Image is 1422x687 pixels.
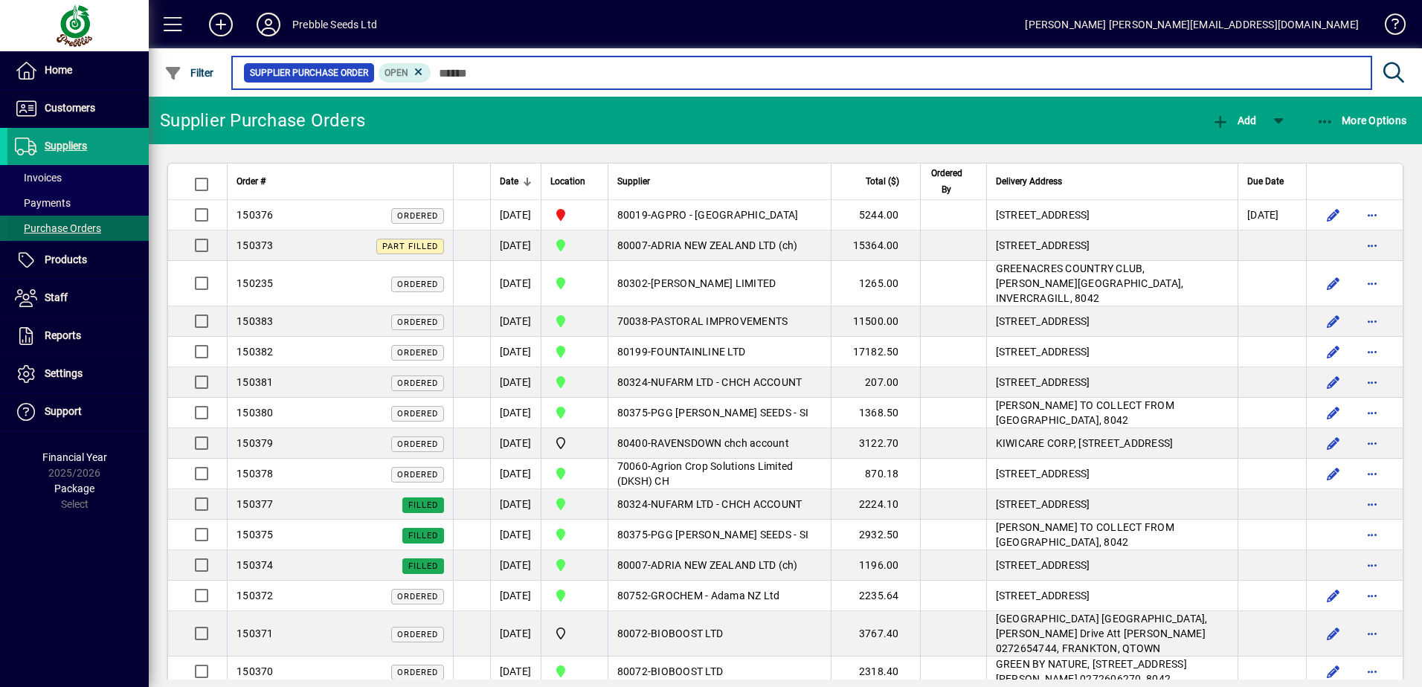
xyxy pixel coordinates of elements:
td: 17182.50 [831,337,920,367]
button: Edit [1322,309,1345,333]
span: Add [1212,115,1256,126]
button: More options [1360,584,1384,607]
button: Filter [161,59,218,86]
td: - [608,520,831,550]
td: 1265.00 [831,261,920,306]
div: [PERSON_NAME] [PERSON_NAME][EMAIL_ADDRESS][DOMAIN_NAME] [1025,13,1359,36]
span: Home [45,64,72,76]
td: [STREET_ADDRESS] [986,489,1238,520]
td: 2235.64 [831,581,920,611]
button: More options [1360,401,1384,425]
td: - [608,306,831,337]
a: Invoices [7,165,149,190]
span: More Options [1316,115,1407,126]
div: Total ($) [840,173,913,190]
span: BIOBOOST LTD [651,628,723,639]
td: [DATE] [490,398,541,428]
span: [PERSON_NAME] LIMITED [651,277,776,289]
td: [PERSON_NAME] TO COLLECT FROM [GEOGRAPHIC_DATA], 8042 [986,398,1238,428]
span: Filled [408,500,438,510]
span: PASTORAL IMPROVEMENTS [651,315,788,327]
td: - [608,337,831,367]
span: PGG [PERSON_NAME] SEEDS - SI [651,407,808,419]
span: PGG [PERSON_NAME] SEEDS - SI [651,529,808,541]
td: [DATE] [490,611,541,657]
span: 150381 [237,376,274,388]
span: 80375 [617,529,648,541]
button: More Options [1313,107,1411,134]
span: NUFARM LTD - CHCH ACCOUNT [651,376,802,388]
span: 150375 [237,529,274,541]
div: Supplier [617,173,822,190]
td: [DATE] [490,581,541,611]
span: Ordered [397,668,438,677]
div: Supplier Purchase Orders [160,109,365,132]
a: Reports [7,317,149,355]
td: [STREET_ADDRESS] [986,550,1238,581]
td: 2318.40 [831,657,920,687]
td: 3767.40 [831,611,920,657]
button: Edit [1322,401,1345,425]
button: Profile [245,11,292,38]
td: [DATE] [490,200,541,230]
span: Products [45,254,87,265]
td: 207.00 [831,367,920,398]
button: More options [1360,492,1384,516]
a: Support [7,393,149,430]
span: Ordered [397,280,438,289]
span: RAVENSDOWN chch account [651,437,789,449]
span: 80302 [617,277,648,289]
span: 80007 [617,559,648,571]
span: Suppliers [45,140,87,152]
span: Package [54,483,94,494]
span: Delivery Address [996,173,1062,190]
td: [DATE] [490,306,541,337]
td: - [608,581,831,611]
span: Ordered By [930,165,964,198]
span: xx [550,434,599,452]
td: 2932.50 [831,520,920,550]
button: More options [1360,309,1384,333]
div: Due Date [1247,173,1297,190]
td: - [608,398,831,428]
button: Edit [1322,622,1345,645]
div: Ordered By [930,165,977,198]
span: 80007 [617,239,648,251]
span: 150235 [237,277,274,289]
span: 150377 [237,498,274,510]
span: Ordered [397,378,438,388]
td: [DATE] [490,367,541,398]
td: - [608,550,831,581]
span: 150378 [237,468,274,480]
td: [DATE] [490,657,541,687]
button: More options [1360,271,1384,295]
a: Settings [7,355,149,393]
span: PALMERSTON NORTH [550,206,599,224]
span: Date [500,173,518,190]
div: Date [500,173,532,190]
td: [DATE] [490,459,541,489]
span: Filled [408,531,438,541]
td: [DATE] [490,550,541,581]
span: CHRISTCHURCH [550,404,599,422]
button: More options [1360,370,1384,394]
a: Purchase Orders [7,216,149,241]
td: - [608,428,831,459]
td: 5244.00 [831,200,920,230]
span: Ordered [397,470,438,480]
span: 80019 [617,209,648,221]
span: 80400 [617,437,648,449]
a: Products [7,242,149,279]
span: Location [550,173,585,190]
span: CHRISTCHURCH [550,526,599,544]
span: Agrion Crop Solutions Limited (DKSH) CH [617,460,794,487]
td: [DATE] [490,337,541,367]
span: 150373 [237,239,274,251]
span: Reports [45,329,81,341]
button: Edit [1322,203,1345,227]
span: CHRISTCHURCH [550,587,599,604]
button: Add [1208,107,1260,134]
span: Ordered [397,211,438,221]
a: Knowledge Base [1374,3,1403,51]
span: 150370 [237,665,274,677]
